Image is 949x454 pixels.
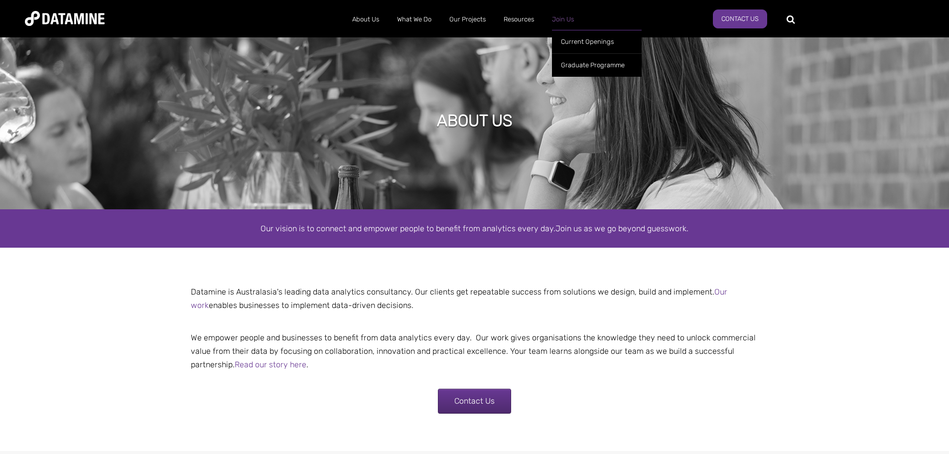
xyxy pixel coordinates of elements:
[713,9,767,28] a: Contact Us
[495,6,543,32] a: Resources
[552,30,642,53] a: Current Openings
[440,6,495,32] a: Our Projects
[543,6,583,32] a: Join Us
[343,6,388,32] a: About Us
[552,53,642,77] a: Graduate Programme
[25,11,105,26] img: Datamine
[388,6,440,32] a: What We Do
